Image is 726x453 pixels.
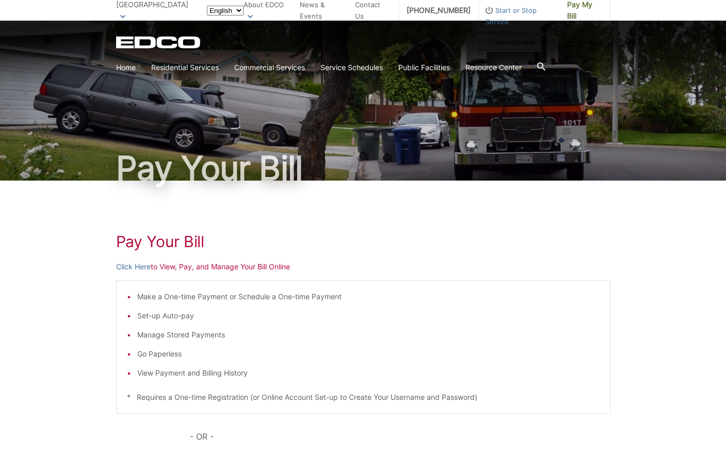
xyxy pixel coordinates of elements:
[116,152,610,185] h1: Pay Your Bill
[116,36,202,48] a: EDCD logo. Return to the homepage.
[465,62,522,73] a: Resource Center
[137,310,600,321] li: Set-up Auto-pay
[151,62,219,73] a: Residential Services
[127,392,600,403] p: * Requires a One-time Registration (or Online Account Set-up to Create Your Username and Password)
[137,291,600,302] li: Make a One-time Payment or Schedule a One-time Payment
[398,62,450,73] a: Public Facilities
[116,261,610,272] p: to View, Pay, and Manage Your Bill Online
[137,348,600,360] li: Go Paperless
[190,429,610,444] p: - OR -
[116,232,610,251] h1: Pay Your Bill
[137,367,600,379] li: View Payment and Billing History
[137,329,600,341] li: Manage Stored Payments
[116,62,136,73] a: Home
[116,261,151,272] a: Click Here
[207,6,244,15] select: Select a language
[320,62,383,73] a: Service Schedules
[234,62,305,73] a: Commercial Services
